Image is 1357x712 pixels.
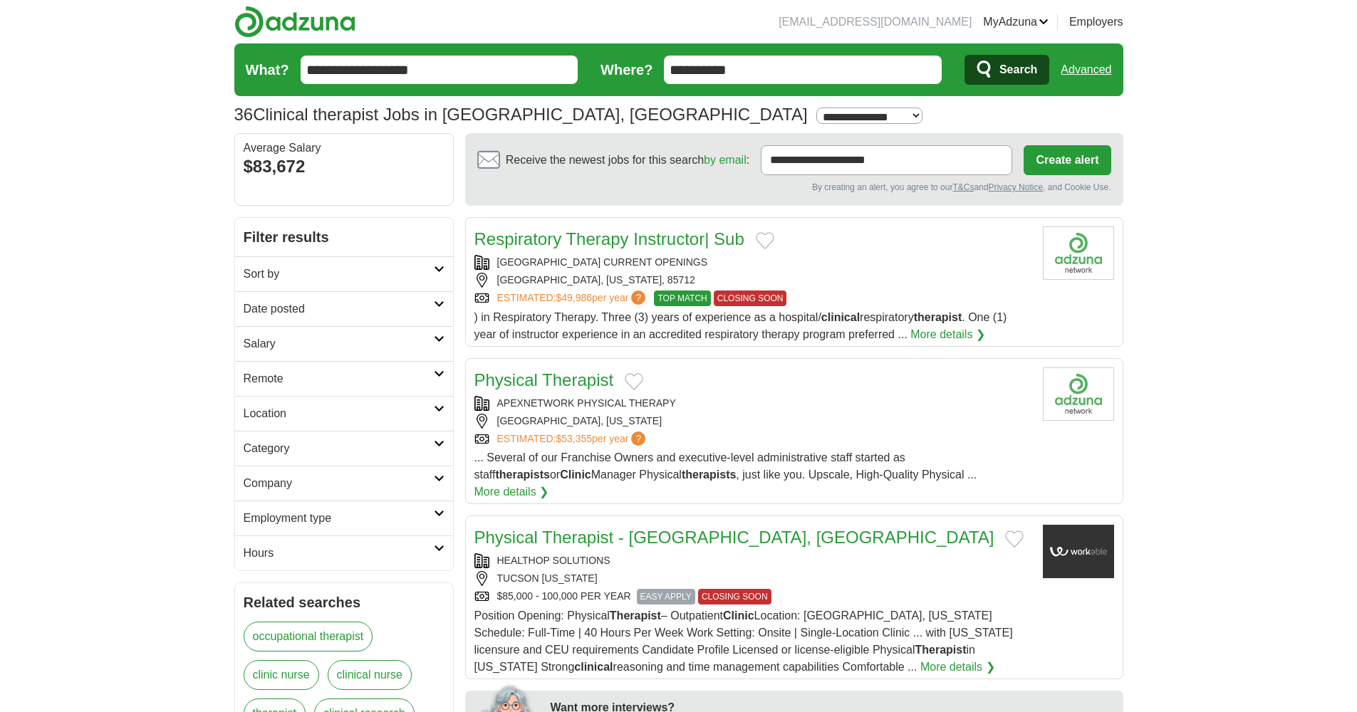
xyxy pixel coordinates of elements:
strong: clinical [574,661,613,673]
a: T&Cs [952,182,974,192]
div: $83,672 [244,154,444,179]
div: [GEOGRAPHIC_DATA], [US_STATE], 85712 [474,273,1031,288]
span: Position Opening: Physical – Outpatient Location: [GEOGRAPHIC_DATA], [US_STATE] Schedule: Full-Ti... [474,609,1013,673]
img: Adzuna logo [234,6,355,38]
a: clinical nurse [328,660,412,690]
strong: therapist [914,311,962,323]
span: 36 [234,102,254,127]
button: Create alert [1024,145,1111,175]
a: Employers [1069,14,1123,31]
strong: therapists [495,468,549,481]
a: ESTIMATED:$53,355per year? [497,431,649,446]
label: Where? [600,59,652,80]
a: Hours [235,535,453,570]
a: Date posted [235,291,453,326]
a: Salary [235,326,453,361]
a: Sort by [235,256,453,291]
h2: Related searches [244,592,444,613]
div: By creating an alert, you agree to our and , and Cookie Use. [477,181,1111,194]
div: [GEOGRAPHIC_DATA], [US_STATE] [474,414,1031,429]
button: Add to favorite jobs [1005,530,1024,548]
a: Advanced [1061,56,1111,84]
a: Employment type [235,501,453,535]
span: ? [631,431,645,446]
strong: Therapist [610,609,661,622]
a: More details ❯ [474,483,549,501]
div: TUCSON [US_STATE] [474,571,1031,586]
h2: Sort by [244,266,434,283]
h2: Employment type [244,510,434,527]
li: [EMAIL_ADDRESS][DOMAIN_NAME] [779,14,972,31]
a: Remote [235,361,453,396]
a: Physical Therapist [474,370,614,389]
div: Average Salary [244,142,444,154]
div: [GEOGRAPHIC_DATA] CURRENT OPENINGS [474,255,1031,270]
h2: Category [244,440,434,457]
img: Company logo [1043,226,1114,280]
h2: Hours [244,545,434,562]
h2: Company [244,475,434,492]
strong: Clinic [560,468,591,481]
a: ESTIMATED:$49,986per year? [497,290,649,306]
a: More details ❯ [910,326,985,343]
h2: Salary [244,335,434,352]
span: ... Several of our Franchise Owners and executive-level administrative staff started as staff or ... [474,451,977,481]
img: Company logo [1043,367,1114,421]
a: clinic nurse [244,660,319,690]
a: Privacy Notice [988,182,1043,192]
span: Receive the newest jobs for this search : [506,152,749,169]
span: Search [999,56,1037,84]
a: MyAdzuna [983,14,1049,31]
strong: Therapist [915,644,966,656]
button: Search [965,55,1049,85]
div: HEALTHOP SOLUTIONS [474,553,1031,568]
span: EASY APPLY [637,589,695,604]
strong: Clinic [723,609,754,622]
strong: therapists [682,468,736,481]
span: $49,986 [556,292,592,303]
h2: Date posted [244,300,434,318]
a: Respiratory Therapy Instructor| Sub [474,229,744,248]
h1: Clinical therapist Jobs in [GEOGRAPHIC_DATA], [GEOGRAPHIC_DATA] [234,105,808,124]
a: occupational therapist [244,622,373,651]
span: CLOSING SOON [698,589,771,604]
a: More details ❯ [920,659,995,676]
span: ) in Respiratory Therapy. Three (3) years of experience as a hospital/ respiratory . One (1) year... [474,311,1007,340]
strong: clinical [821,311,860,323]
button: Add to favorite jobs [625,373,643,390]
span: $53,355 [556,433,592,444]
h2: Location [244,405,434,422]
a: Category [235,431,453,466]
div: APEXNETWORK PHYSICAL THERAPY [474,396,1031,411]
span: TOP MATCH [654,290,710,306]
span: CLOSING SOON [714,290,787,306]
h2: Remote [244,370,434,387]
h2: Filter results [235,218,453,256]
span: ? [631,290,645,305]
a: Location [235,396,453,431]
div: $85,000 - 100,000 PER YEAR [474,589,1031,604]
a: Physical Therapist - [GEOGRAPHIC_DATA], [GEOGRAPHIC_DATA] [474,528,994,547]
img: Company logo [1043,525,1114,578]
button: Add to favorite jobs [756,232,774,249]
a: by email [704,154,747,166]
label: What? [246,59,289,80]
a: Company [235,466,453,501]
